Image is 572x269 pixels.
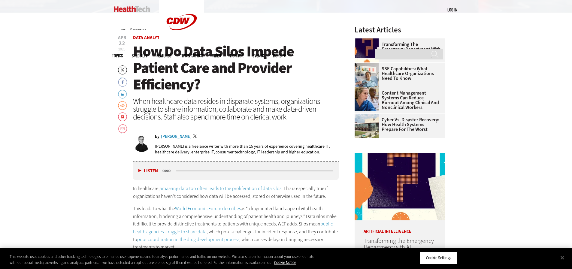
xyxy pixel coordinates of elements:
img: illustration of question mark [355,38,379,62]
a: Content Management Systems Can Reduce Burnout Among Clinical and Nonclinical Workers [355,91,441,110]
a: Transforming the Emergency Department with AI [364,237,434,251]
button: Listen [138,169,158,173]
button: Cookie Settings [420,252,457,264]
a: MonITor [230,53,244,58]
a: University of Vermont Medical Center’s main campus [355,114,382,119]
button: Close [556,251,569,264]
span: Topics [112,53,123,58]
p: Artificial Intelligence [355,220,445,234]
div: This website uses cookies and other tracking technologies to enhance user experience and to analy... [10,254,315,265]
div: duration [162,168,175,174]
a: Video [212,53,221,58]
a: Log in [447,7,457,12]
a: poor coordination in the drug development process [137,236,239,243]
a: Doctor speaking with patient [355,63,382,68]
a: amassing data too often leads to the proliferation of data silos [160,185,281,192]
p: [PERSON_NAME] is a freelance writer with more than 15 years of experience covering healthcare IT,... [155,144,339,155]
a: Tips & Tactics [180,53,203,58]
img: Brian Eastwood [133,134,150,152]
p: In healthcare, . This is especially true if organizations haven’t considered how data will be acc... [133,185,339,200]
p: This leads to what the as “a fragmented landscape of vital health information, hindering a compre... [133,205,339,251]
div: When healthcare data resides in disparate systems, organizations struggle to share information, c... [133,97,339,121]
a: Features [156,53,171,58]
span: Specialty [132,53,147,58]
span: How Do Data Silos Impede Patient Care and Provider Efficiency? [133,41,294,94]
img: Home [114,6,150,12]
span: More [273,53,286,58]
a: Twitter [193,134,198,139]
a: World Economic Forum describes [175,205,241,212]
a: nurses talk in front of desktop computer [355,87,382,92]
div: media player [133,162,339,180]
img: nurses talk in front of desktop computer [355,87,379,111]
img: University of Vermont Medical Center’s main campus [355,114,379,138]
div: User menu [447,7,457,13]
a: SSE Capabilities: What Healthcare Organizations Need to Know [355,66,441,81]
a: More information about your privacy [274,260,296,265]
a: Events [253,53,264,58]
span: by [155,134,159,139]
img: Doctor speaking with patient [355,63,379,87]
a: Cyber vs. Disaster Recovery: How Health Systems Prepare for the Worst [355,117,441,132]
img: illustration of question mark [355,153,445,220]
a: CDW [159,40,204,46]
a: [PERSON_NAME] [161,134,192,139]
